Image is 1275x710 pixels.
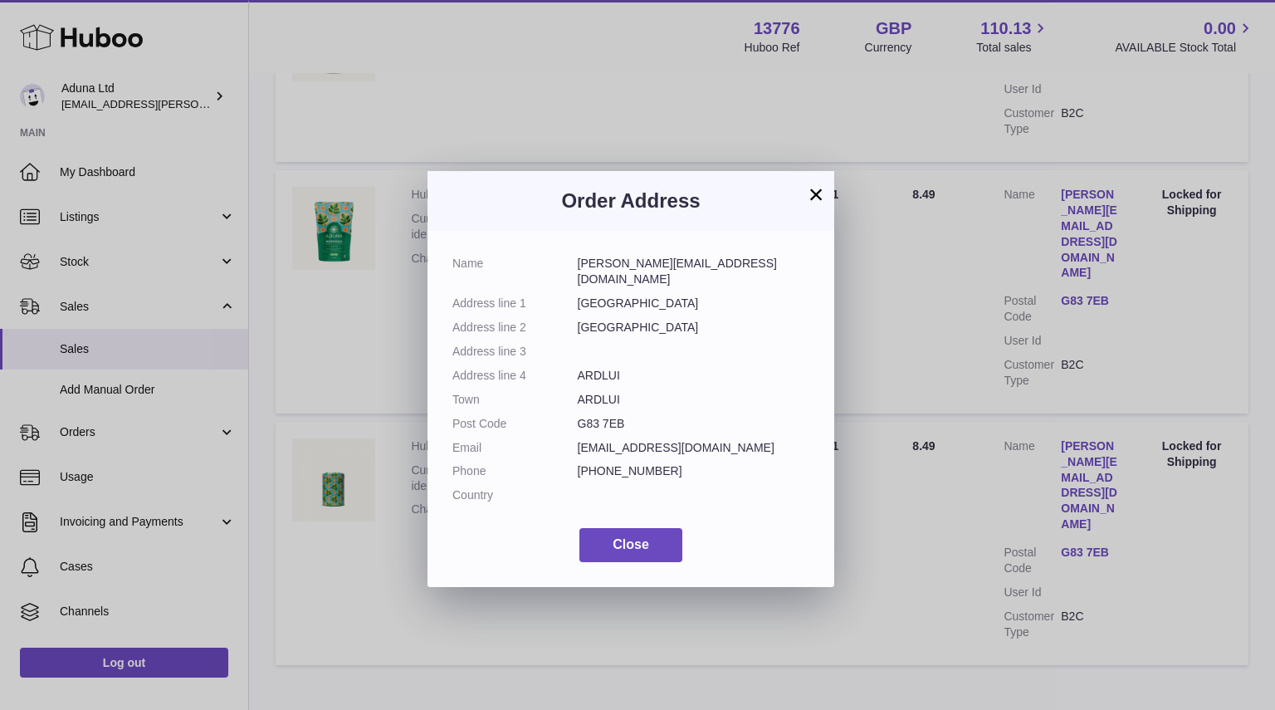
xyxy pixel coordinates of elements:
[452,416,578,432] dt: Post Code
[578,463,810,479] dd: [PHONE_NUMBER]
[578,320,810,335] dd: [GEOGRAPHIC_DATA]
[578,416,810,432] dd: G83 7EB
[578,392,810,408] dd: ARDLUI
[578,296,810,311] dd: [GEOGRAPHIC_DATA]
[578,440,810,456] dd: [EMAIL_ADDRESS][DOMAIN_NAME]
[452,188,809,214] h3: Order Address
[452,487,578,503] dt: Country
[579,528,682,562] button: Close
[452,344,578,360] dt: Address line 3
[578,368,810,384] dd: ARDLUI
[452,392,578,408] dt: Town
[806,184,826,204] button: ×
[613,537,649,551] span: Close
[452,256,578,287] dt: Name
[452,296,578,311] dt: Address line 1
[578,256,810,287] dd: [PERSON_NAME][EMAIL_ADDRESS][DOMAIN_NAME]
[452,440,578,456] dt: Email
[452,463,578,479] dt: Phone
[452,368,578,384] dt: Address line 4
[452,320,578,335] dt: Address line 2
